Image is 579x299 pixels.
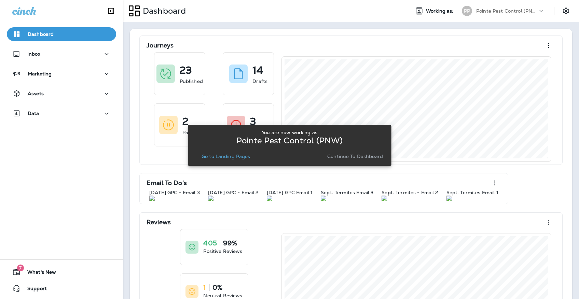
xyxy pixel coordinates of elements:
[182,129,200,136] p: Paused
[180,78,203,85] p: Published
[446,190,498,195] p: Sept. Termites Email 1
[28,71,52,76] p: Marketing
[199,152,253,161] button: Go to Landing Pages
[212,284,222,291] p: 0%
[325,152,386,161] button: Continue to Dashboard
[262,130,317,135] p: You are now working as
[7,265,116,279] button: 7What's New
[7,106,116,120] button: Data
[7,282,116,295] button: Support
[149,190,200,195] p: [DATE] GPC - Email 3
[560,5,572,17] button: Settings
[236,138,343,143] p: Pointe Pest Control (PNW)
[180,67,192,74] p: 23
[27,51,40,57] p: Inbox
[147,42,174,49] p: Journeys
[382,190,438,195] p: Sept. Termites - Email 2
[149,196,155,201] img: 789ad126-374a-4222-8de6-65806ebf5e57.jpg
[203,292,242,299] p: Neutral Reviews
[7,67,116,81] button: Marketing
[147,219,171,226] p: Reviews
[20,269,56,277] span: What's New
[202,154,250,159] p: Go to Landing Pages
[462,6,472,16] div: PP
[426,8,455,14] span: Working as:
[17,265,24,271] span: 7
[7,47,116,61] button: Inbox
[140,6,186,16] p: Dashboard
[20,286,47,294] span: Support
[446,196,452,201] img: a428bff1-2367-45b6-8c8f-7e7fee82df88.jpg
[28,31,54,37] p: Dashboard
[7,87,116,100] button: Assets
[7,27,116,41] button: Dashboard
[182,118,189,125] p: 2
[203,284,206,291] p: 1
[476,8,538,14] p: Pointe Pest Control (PNW)
[28,91,44,96] p: Assets
[147,180,187,186] p: Email To Do's
[327,154,383,159] p: Continue to Dashboard
[28,111,39,116] p: Data
[101,4,121,18] button: Collapse Sidebar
